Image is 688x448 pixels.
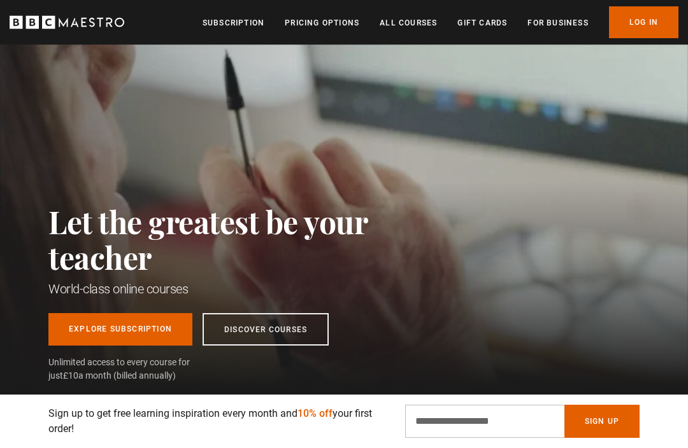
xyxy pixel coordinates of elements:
h1: World-class online courses [48,280,424,298]
a: Gift Cards [457,17,507,29]
p: Sign up to get free learning inspiration every month and your first order! [48,406,390,437]
span: 10% off [297,407,333,419]
a: For business [527,17,588,29]
span: £10 [63,370,78,381]
svg: BBC Maestro [10,13,124,32]
nav: Primary [203,6,678,38]
a: Discover Courses [203,313,329,346]
a: All Courses [380,17,437,29]
a: Pricing Options [285,17,359,29]
h2: Let the greatest be your teacher [48,204,424,275]
a: Explore Subscription [48,313,192,346]
a: Subscription [203,17,264,29]
a: Log In [609,6,678,38]
button: Sign Up [564,405,640,438]
span: Unlimited access to every course for just a month (billed annually) [48,356,220,382]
